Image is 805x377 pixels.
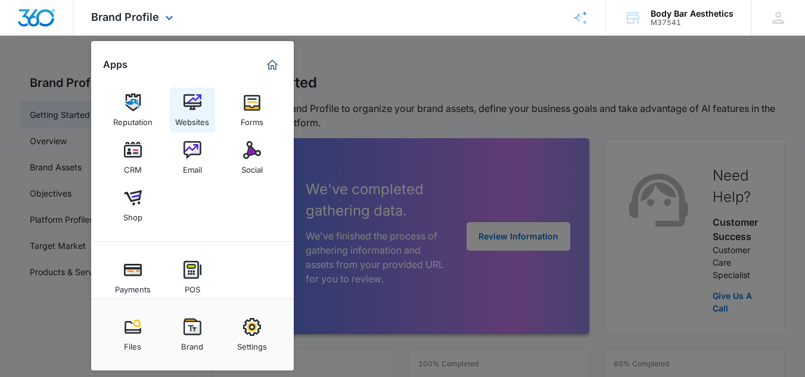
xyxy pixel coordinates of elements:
a: Reputation [110,88,156,133]
a: Websites [170,88,215,133]
a: Forms [229,88,275,133]
span: Brand Profile [91,11,159,23]
div: Brand [181,336,203,351]
div: POS [185,279,200,294]
a: Email [170,135,215,180]
a: Marketing 360® Dashboard [263,55,282,74]
div: Files [124,336,141,351]
a: Brand [170,312,215,357]
div: Payments [115,279,151,294]
div: Social [241,159,263,175]
div: account id [651,18,733,27]
a: Social [229,135,275,180]
a: Shop [110,183,156,228]
div: Forms [241,111,263,127]
div: account name [651,9,733,18]
div: Websites [175,111,209,127]
div: Shop [123,207,142,222]
div: Email [183,159,202,175]
a: POS [170,255,215,300]
a: Settings [229,312,275,357]
div: CRM [124,159,142,175]
div: Settings [237,336,267,351]
a: Files [110,312,156,357]
a: Payments [110,255,156,300]
div: Reputation [113,111,153,127]
h2: Apps [103,59,128,70]
a: CRM [110,135,156,180]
